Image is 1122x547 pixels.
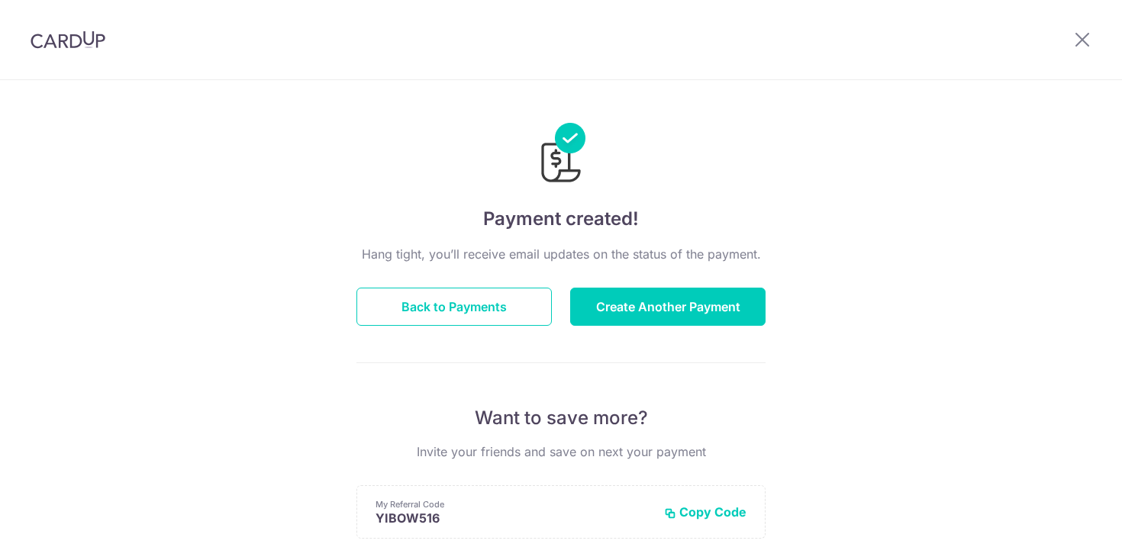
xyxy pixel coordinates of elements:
img: Payments [537,123,585,187]
h4: Payment created! [356,205,766,233]
button: Create Another Payment [570,288,766,326]
p: Want to save more? [356,406,766,430]
p: YIBOW516 [376,510,652,526]
button: Copy Code [664,504,746,520]
button: Back to Payments [356,288,552,326]
p: My Referral Code [376,498,652,510]
img: CardUp [31,31,105,49]
p: Invite your friends and save on next your payment [356,442,766,461]
p: Hang tight, you’ll receive email updates on the status of the payment. [356,245,766,263]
